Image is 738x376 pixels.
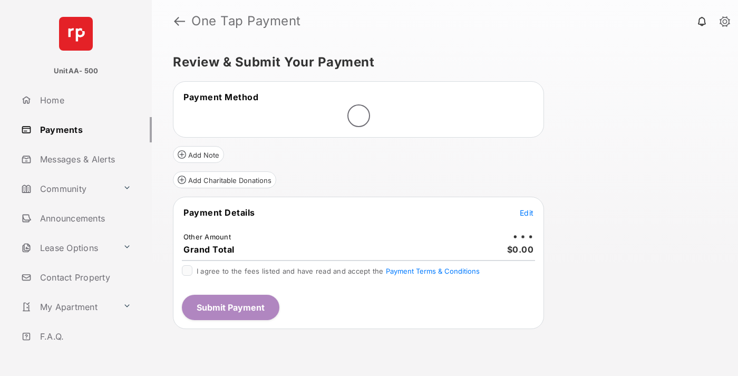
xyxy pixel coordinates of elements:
[17,117,152,142] a: Payments
[173,56,708,69] h5: Review & Submit Your Payment
[54,66,99,76] p: UnitAA- 500
[507,244,534,255] span: $0.00
[173,146,224,163] button: Add Note
[520,208,533,217] span: Edit
[183,232,231,242] td: Other Amount
[183,207,255,218] span: Payment Details
[59,17,93,51] img: svg+xml;base64,PHN2ZyB4bWxucz0iaHR0cDovL3d3dy53My5vcmcvMjAwMC9zdmciIHdpZHRoPSI2NCIgaGVpZ2h0PSI2NC...
[17,294,119,320] a: My Apartment
[17,324,152,349] a: F.A.Q.
[17,235,119,261] a: Lease Options
[17,206,152,231] a: Announcements
[520,207,533,218] button: Edit
[17,176,119,201] a: Community
[183,92,258,102] span: Payment Method
[17,147,152,172] a: Messages & Alerts
[17,265,152,290] a: Contact Property
[17,88,152,113] a: Home
[197,267,480,275] span: I agree to the fees listed and have read and accept the
[182,295,279,320] button: Submit Payment
[183,244,235,255] span: Grand Total
[386,267,480,275] button: I agree to the fees listed and have read and accept the
[191,15,301,27] strong: One Tap Payment
[173,171,276,188] button: Add Charitable Donations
